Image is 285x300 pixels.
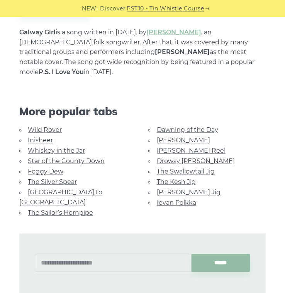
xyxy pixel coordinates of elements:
[157,168,215,175] a: The Swallowtail Jig
[157,189,221,196] a: [PERSON_NAME] Jig
[28,147,85,155] a: Whiskey in the Jar
[28,126,62,134] a: Wild Rover
[28,158,105,165] a: Star of the County Down
[100,4,126,13] span: Discover
[157,158,235,165] a: Drowsy [PERSON_NAME]
[28,168,63,175] a: Foggy Dew
[28,209,93,217] a: The Sailor’s Hornpipe
[157,137,210,144] a: [PERSON_NAME]
[19,189,102,206] a: [GEOGRAPHIC_DATA] to [GEOGRAPHIC_DATA]
[157,179,196,186] a: The Kesh Jig
[127,4,204,13] a: PST10 - Tin Whistle Course
[39,69,84,76] strong: P.S. I Love You
[157,147,226,155] a: [PERSON_NAME] Reel
[19,105,266,118] span: More popular tabs
[82,4,98,13] span: NEW:
[157,199,196,207] a: Ievan Polkka
[19,27,266,78] p: is a song written in [DATE]. by , an [DEMOGRAPHIC_DATA] folk songwriter. After that, it was cover...
[157,126,218,134] a: Dawning of the Day
[146,29,201,36] a: [PERSON_NAME]
[28,137,53,144] a: Inisheer
[28,179,77,186] a: The Silver Spear
[19,29,56,36] strong: Galway Girl
[155,49,210,56] strong: [PERSON_NAME]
